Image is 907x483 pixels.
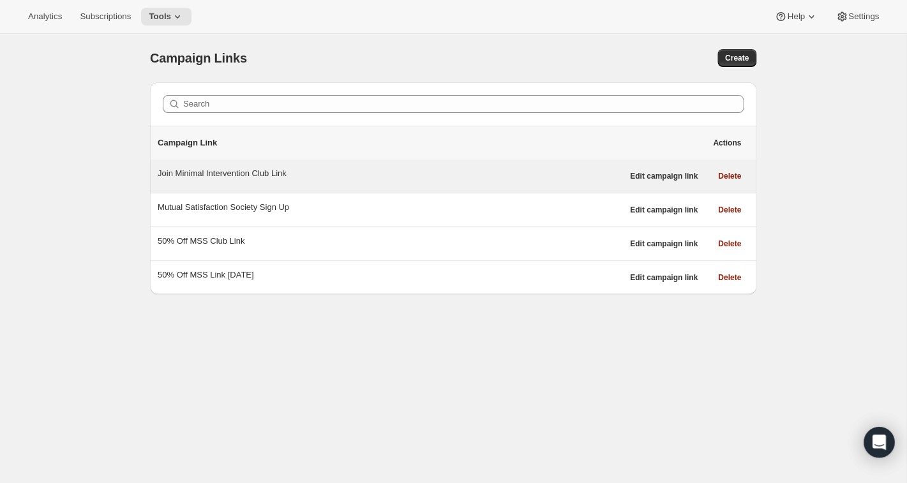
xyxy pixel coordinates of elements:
span: Edit campaign link [630,171,698,181]
button: Delete [710,269,749,286]
button: Analytics [20,8,70,26]
button: Edit campaign link [622,167,705,185]
button: Edit campaign link [622,235,705,253]
button: Edit campaign link [622,201,705,219]
button: Tools [141,8,191,26]
span: Settings [848,11,879,22]
span: Campaign Links [150,51,247,65]
span: Subscriptions [80,11,131,22]
span: Delete [718,239,741,249]
button: Subscriptions [72,8,139,26]
button: Settings [828,8,887,26]
span: Delete [718,171,741,181]
span: Tools [149,11,171,22]
div: Mutual Satisfaction Society Sign Up [158,201,622,214]
button: Delete [710,201,749,219]
span: Actions [713,138,741,148]
span: Help [787,11,804,22]
div: Join Minimal Intervention Club Link [158,167,622,180]
button: Delete [710,167,749,185]
div: 50% Off MSS Club Link [158,235,622,248]
div: Open Intercom Messenger [864,427,894,457]
button: Actions [705,134,749,152]
button: Edit campaign link [622,269,705,286]
button: Create [717,49,756,67]
span: Create [725,53,749,63]
input: Search [183,95,744,113]
p: Campaign Link [158,137,705,149]
button: Delete [710,235,749,253]
button: Help [767,8,825,26]
span: Delete [718,272,741,283]
div: 50% Off MSS Link 09.01.25 [158,269,622,281]
span: Analytics [28,11,62,22]
span: Delete [718,205,741,215]
span: Edit campaign link [630,272,698,283]
span: Edit campaign link [630,205,698,215]
span: Edit campaign link [630,239,698,249]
